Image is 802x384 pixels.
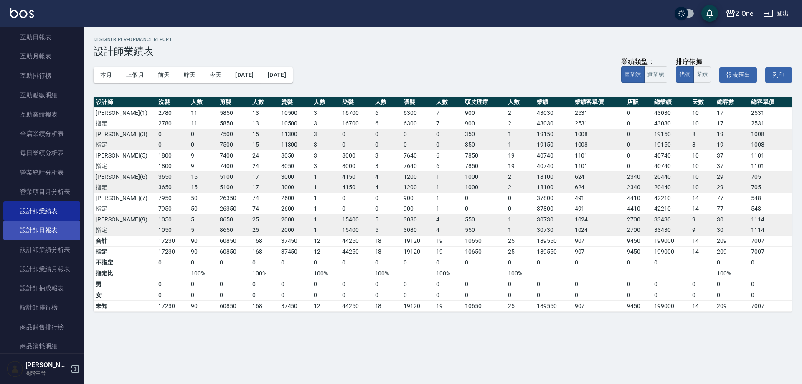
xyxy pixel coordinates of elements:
[625,214,652,225] td: 2700
[340,107,373,118] td: 16700
[312,107,340,118] td: 3
[279,182,312,193] td: 3000
[156,203,189,214] td: 7950
[715,214,749,225] td: 30
[463,150,506,161] td: 7850
[535,140,573,150] td: 19150
[218,129,250,140] td: 7500
[373,214,402,225] td: 5
[506,129,535,140] td: 1
[535,203,573,214] td: 37800
[715,129,749,140] td: 19
[693,66,711,83] button: 業績
[463,193,506,203] td: 0
[373,140,402,150] td: 0
[463,225,506,236] td: 550
[312,214,340,225] td: 1
[625,107,652,118] td: 0
[279,97,312,108] th: 燙髮
[3,47,80,66] a: 互助月報表
[690,97,715,108] th: 天數
[625,171,652,182] td: 2340
[434,225,463,236] td: 4
[625,182,652,193] td: 2340
[401,129,434,140] td: 0
[434,129,463,140] td: 0
[340,171,373,182] td: 4150
[621,58,667,66] div: 業績類型：
[652,225,690,236] td: 33430
[189,171,218,182] td: 15
[690,161,715,172] td: 10
[340,214,373,225] td: 15400
[690,150,715,161] td: 10
[3,182,80,201] a: 營業項目月分析表
[506,203,535,214] td: 0
[625,118,652,129] td: 0
[151,67,177,83] button: 前天
[156,225,189,236] td: 1050
[749,118,792,129] td: 2531
[156,97,189,108] th: 洗髮
[690,118,715,129] td: 10
[312,161,340,172] td: 3
[715,150,749,161] td: 37
[94,203,156,214] td: 指定
[189,118,218,129] td: 11
[535,107,573,118] td: 43030
[340,129,373,140] td: 0
[119,67,151,83] button: 上個月
[434,97,463,108] th: 人數
[312,97,340,108] th: 人數
[463,97,506,108] th: 頭皮理療
[250,171,279,182] td: 17
[25,369,68,377] p: 高階主管
[715,182,749,193] td: 29
[676,58,711,66] div: 排序依據：
[3,143,80,163] a: 每日業績分析表
[94,193,156,203] td: [PERSON_NAME](7)
[340,150,373,161] td: 8000
[701,5,718,22] button: save
[652,161,690,172] td: 40740
[250,118,279,129] td: 13
[506,140,535,150] td: 1
[218,225,250,236] td: 8650
[625,203,652,214] td: 4410
[189,150,218,161] td: 9
[573,161,625,172] td: 1101
[279,203,312,214] td: 2600
[250,107,279,118] td: 13
[94,37,792,42] h2: Designer Performance Report
[625,161,652,172] td: 0
[715,140,749,150] td: 19
[749,140,792,150] td: 1008
[749,161,792,172] td: 1101
[401,161,434,172] td: 7640
[573,129,625,140] td: 1008
[652,150,690,161] td: 40740
[401,214,434,225] td: 3080
[373,193,402,203] td: 0
[250,225,279,236] td: 25
[625,129,652,140] td: 0
[279,225,312,236] td: 2000
[463,182,506,193] td: 1000
[373,203,402,214] td: 0
[218,107,250,118] td: 5850
[373,150,402,161] td: 3
[506,182,535,193] td: 2
[434,150,463,161] td: 6
[340,97,373,108] th: 染髮
[573,171,625,182] td: 624
[652,140,690,150] td: 19150
[463,203,506,214] td: 0
[94,150,156,161] td: [PERSON_NAME](5)
[506,214,535,225] td: 1
[652,193,690,203] td: 42210
[401,140,434,150] td: 0
[189,182,218,193] td: 15
[7,361,23,377] img: Person
[573,107,625,118] td: 2531
[189,97,218,108] th: 人數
